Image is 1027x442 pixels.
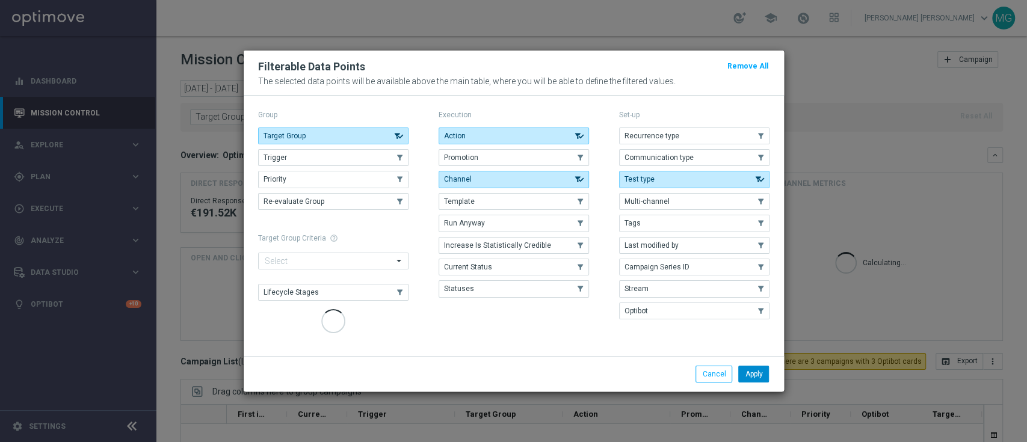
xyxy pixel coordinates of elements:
span: Multi-channel [625,197,670,206]
span: Communication type [625,153,694,162]
button: Lifecycle Stages [258,284,409,301]
p: Group [258,110,409,120]
span: Test type [625,175,655,183]
p: Set-up [619,110,769,120]
button: Recurrence type [619,127,769,144]
button: Priority [258,171,409,188]
span: Template [444,197,475,206]
button: Run Anyway [439,215,589,232]
button: Target Group [258,127,409,144]
span: Current Status [444,263,492,271]
h2: Filterable Data Points [258,60,365,74]
span: Channel [444,175,472,183]
span: Priority [264,175,286,183]
button: Campaign Series ID [619,259,769,275]
button: Cancel [695,366,732,382]
p: The selected data points will be available above the main table, where you will be able to define... [258,76,769,86]
button: Multi-channel [619,193,769,210]
span: Run Anyway [444,219,485,227]
button: Template [439,193,589,210]
button: Promotion [439,149,589,166]
h1: Target Group Criteria [258,234,409,242]
span: Action [444,132,466,140]
span: Increase Is Statistically Credible [444,241,551,250]
span: Recurrence type [625,132,679,140]
button: Increase Is Statistically Credible [439,237,589,254]
button: Apply [738,366,769,382]
button: Tags [619,215,769,232]
button: Current Status [439,259,589,275]
p: Execution [439,110,589,120]
span: Statuses [444,284,474,293]
span: Last modified by [625,241,679,250]
button: Action [439,127,589,144]
button: Statuses [439,280,589,297]
span: Campaign Series ID [625,263,689,271]
span: Promotion [444,153,478,162]
button: Optibot [619,302,769,319]
button: Channel [439,171,589,188]
span: help_outline [330,234,338,242]
span: Lifecycle Stages [264,288,319,296]
span: Trigger [264,153,287,162]
button: Remove All [726,60,769,73]
button: Re-evaluate Group [258,193,409,210]
span: Optibot [625,307,648,315]
span: Stream [625,284,649,293]
button: Last modified by [619,237,769,254]
button: Stream [619,280,769,297]
button: Trigger [258,149,409,166]
span: Target Group [264,132,306,140]
button: Test type [619,171,769,188]
button: Communication type [619,149,769,166]
span: Tags [625,219,641,227]
span: Re-evaluate Group [264,197,324,206]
